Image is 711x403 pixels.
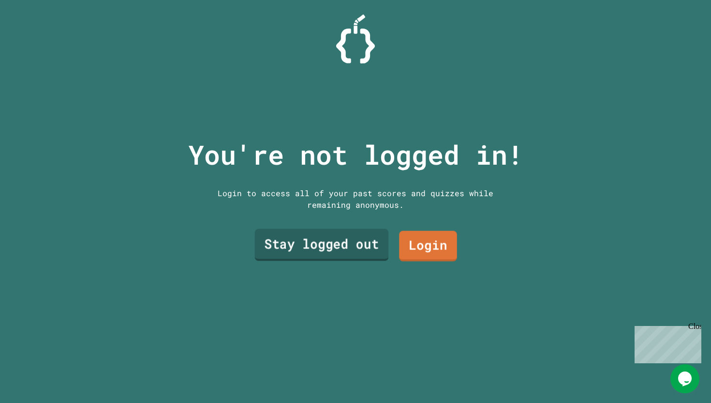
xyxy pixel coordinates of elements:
iframe: chat widget [631,322,701,363]
div: Login to access all of your past scores and quizzes while remaining anonymous. [210,187,501,211]
p: You're not logged in! [188,135,523,175]
a: Login [399,231,457,261]
img: Logo.svg [336,15,375,63]
div: Chat with us now!Close [4,4,67,62]
iframe: chat widget [670,364,701,393]
a: Stay logged out [255,229,389,261]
